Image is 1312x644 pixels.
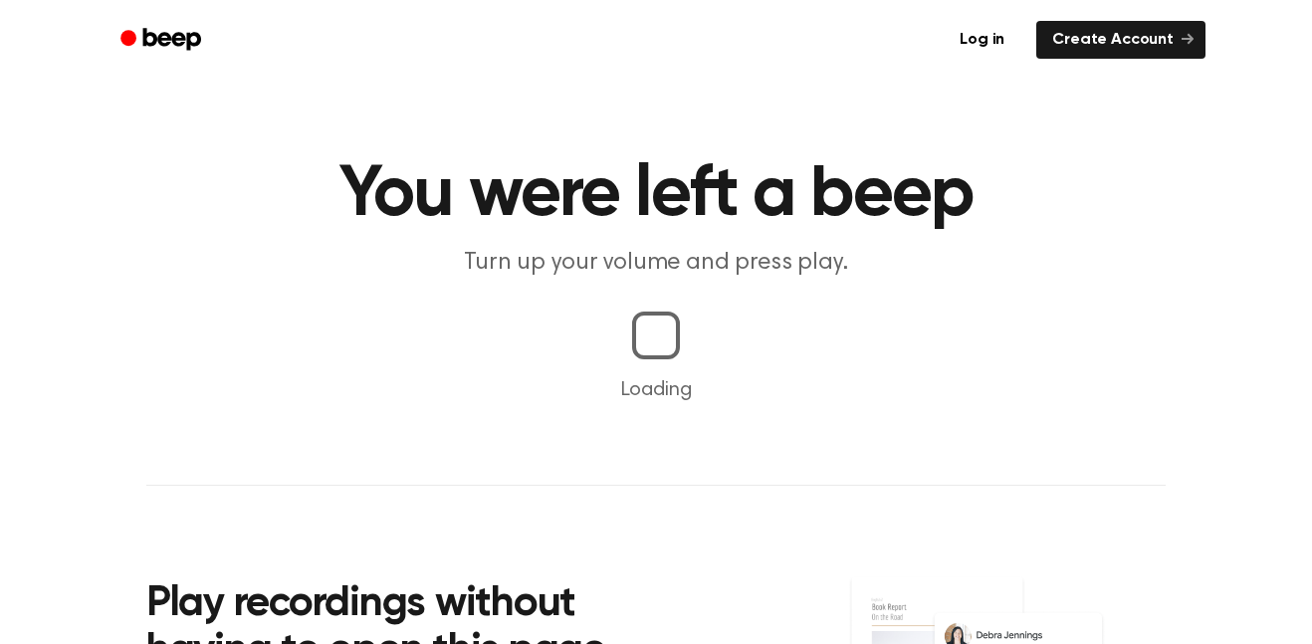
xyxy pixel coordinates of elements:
[107,21,219,60] a: Beep
[146,159,1166,231] h1: You were left a beep
[274,247,1038,280] p: Turn up your volume and press play.
[24,375,1288,405] p: Loading
[940,17,1024,63] a: Log in
[1036,21,1205,59] a: Create Account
